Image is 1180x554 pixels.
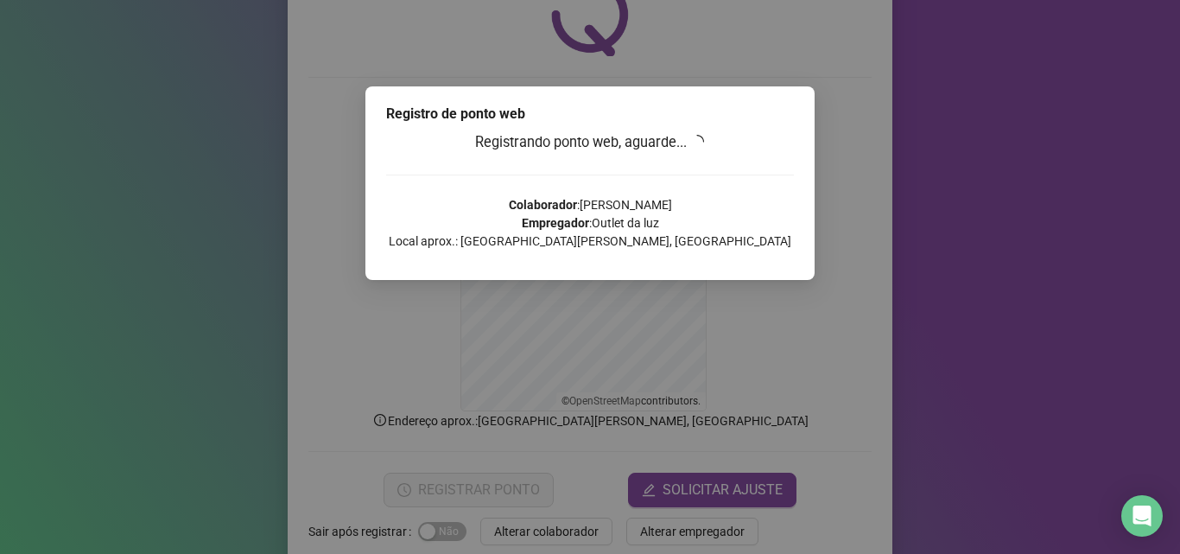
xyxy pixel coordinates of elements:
p: : [PERSON_NAME] : Outlet da luz Local aprox.: [GEOGRAPHIC_DATA][PERSON_NAME], [GEOGRAPHIC_DATA] [386,196,794,251]
span: loading [689,133,706,150]
div: Registro de ponto web [386,104,794,124]
strong: Colaborador [509,198,577,212]
div: Open Intercom Messenger [1121,495,1163,537]
strong: Empregador [522,216,589,230]
h3: Registrando ponto web, aguarde... [386,131,794,154]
